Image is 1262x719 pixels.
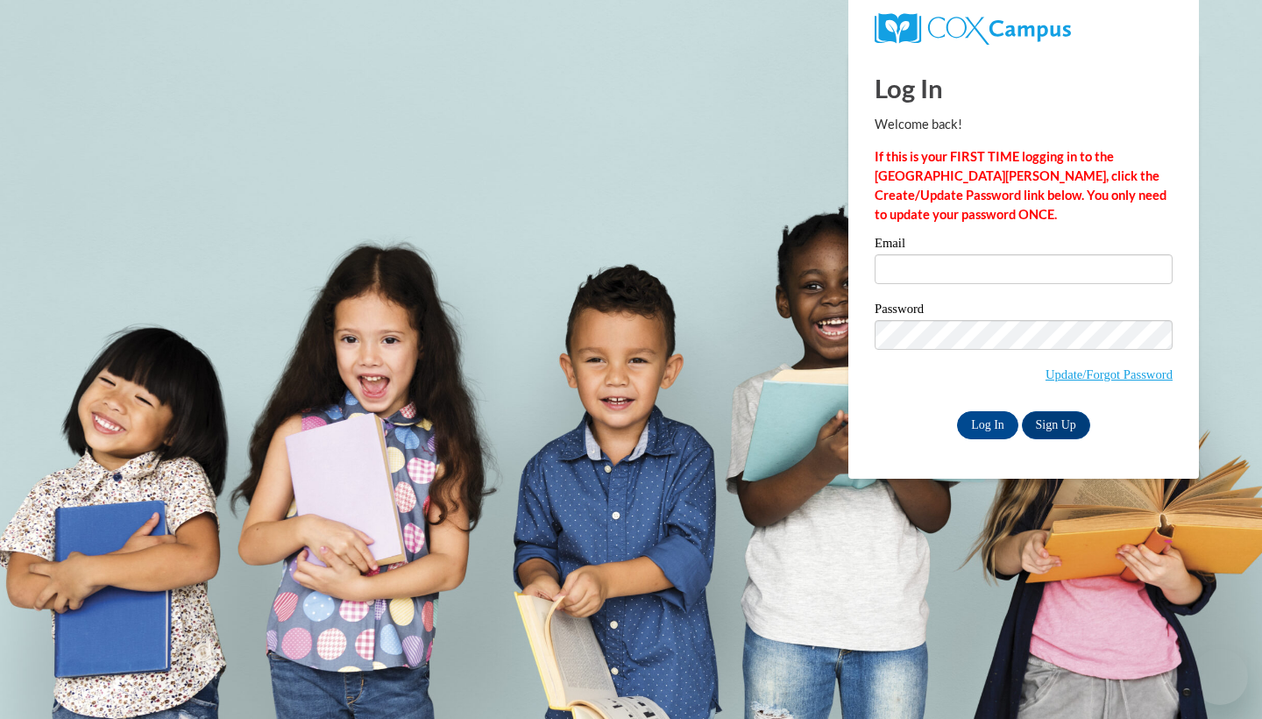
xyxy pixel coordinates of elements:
img: COX Campus [875,13,1071,45]
h1: Log In [875,70,1173,106]
a: COX Campus [875,13,1173,45]
p: Welcome back! [875,115,1173,134]
strong: If this is your FIRST TIME logging in to the [GEOGRAPHIC_DATA][PERSON_NAME], click the Create/Upd... [875,149,1166,222]
a: Update/Forgot Password [1046,367,1173,381]
label: Password [875,303,1173,320]
input: Log In [957,411,1018,439]
label: Email [875,237,1173,254]
a: Sign Up [1022,411,1090,439]
iframe: Button to launch messaging window [1192,649,1248,705]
